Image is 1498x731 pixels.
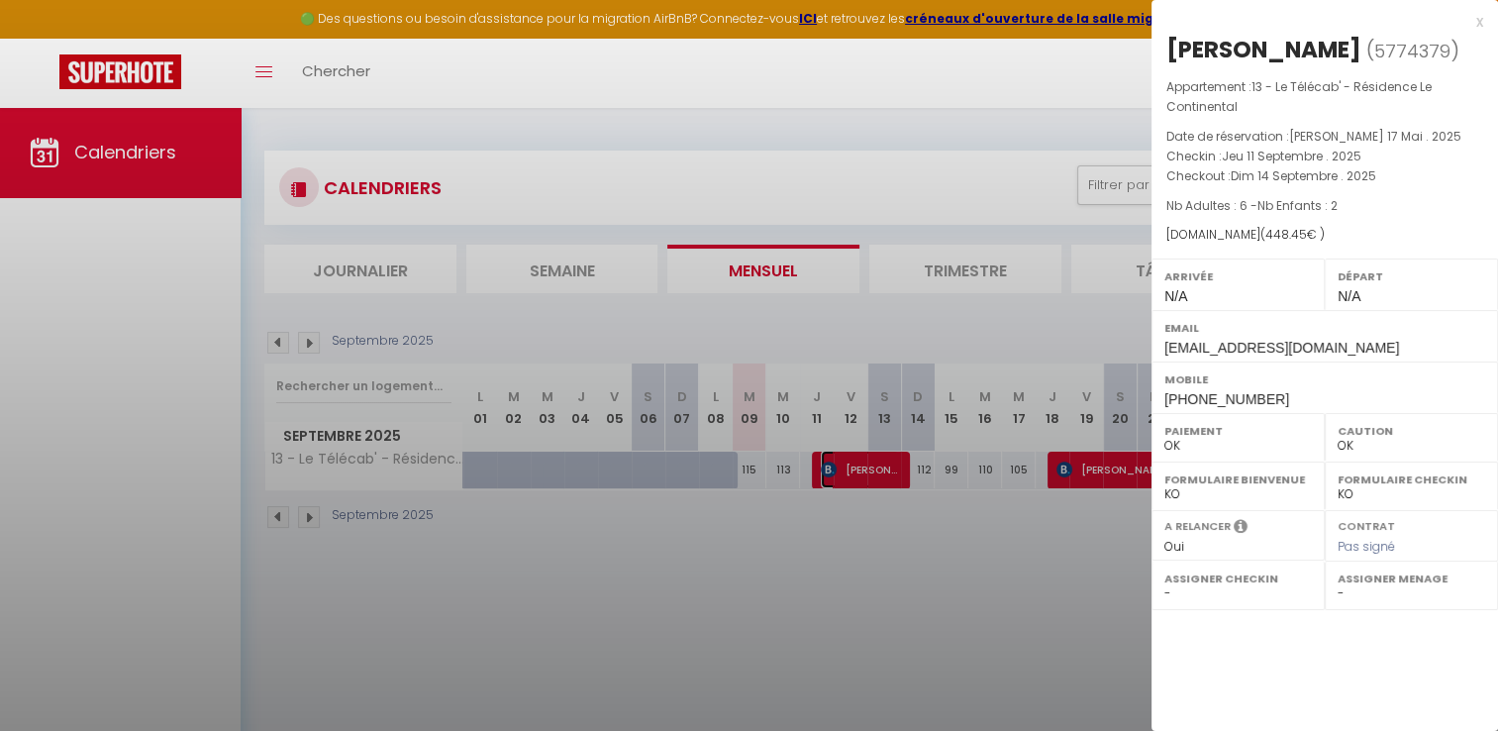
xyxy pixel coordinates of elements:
label: Départ [1338,266,1485,286]
div: [DOMAIN_NAME] [1166,226,1483,245]
label: Assigner Menage [1338,569,1485,588]
span: Nb Enfants : 2 [1257,197,1338,214]
label: Paiement [1164,421,1312,441]
span: Dim 14 Septembre . 2025 [1231,167,1376,184]
span: [PERSON_NAME] 17 Mai . 2025 [1289,128,1461,145]
span: 448.45 [1265,226,1307,243]
div: [PERSON_NAME] [1166,34,1361,65]
p: Checkout : [1166,166,1483,186]
label: Assigner Checkin [1164,569,1312,588]
span: ( ) [1366,37,1459,64]
label: A relancer [1164,518,1231,535]
button: Ouvrir le widget de chat LiveChat [16,8,75,67]
p: Checkin : [1166,147,1483,166]
p: Appartement : [1166,77,1483,117]
label: Formulaire Checkin [1338,470,1485,489]
span: [PHONE_NUMBER] [1164,391,1289,407]
label: Caution [1338,421,1485,441]
span: Jeu 11 Septembre . 2025 [1222,148,1361,164]
span: 5774379 [1374,39,1450,63]
label: Formulaire Bienvenue [1164,470,1312,489]
span: Nb Adultes : 6 - [1166,197,1338,214]
label: Mobile [1164,369,1485,389]
span: [EMAIL_ADDRESS][DOMAIN_NAME] [1164,340,1399,356]
span: Pas signé [1338,538,1395,555]
label: Arrivée [1164,266,1312,286]
div: x [1151,10,1483,34]
span: 13 - Le Télécab' - Résidence Le Continental [1166,78,1432,115]
span: ( € ) [1260,226,1325,243]
label: Email [1164,318,1485,338]
i: Sélectionner OUI si vous souhaiter envoyer les séquences de messages post-checkout [1234,518,1248,540]
span: N/A [1338,288,1360,304]
label: Contrat [1338,518,1395,531]
p: Date de réservation : [1166,127,1483,147]
span: N/A [1164,288,1187,304]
